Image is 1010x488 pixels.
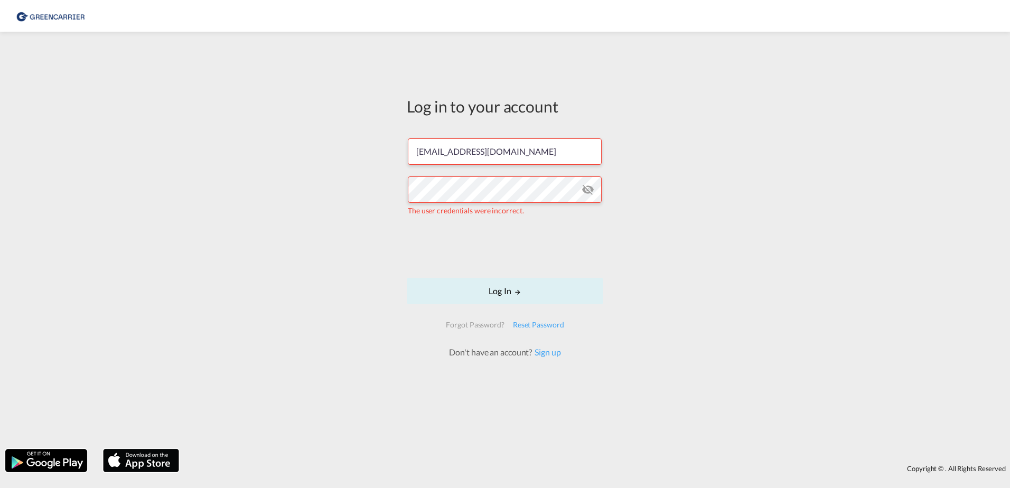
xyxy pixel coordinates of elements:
div: Log in to your account [407,95,603,117]
img: apple.png [102,448,180,473]
span: The user credentials were incorrect. [408,206,523,215]
md-icon: icon-eye-off [582,183,594,196]
div: Forgot Password? [442,315,508,334]
iframe: reCAPTCHA [425,226,585,267]
div: Don't have an account? [437,346,572,358]
div: Reset Password [509,315,568,334]
button: LOGIN [407,278,603,304]
a: Sign up [532,347,560,357]
img: 1378a7308afe11ef83610d9e779c6b34.png [16,4,87,28]
img: google.png [4,448,88,473]
input: Enter email/phone number [408,138,602,165]
div: Copyright © . All Rights Reserved [184,459,1010,477]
